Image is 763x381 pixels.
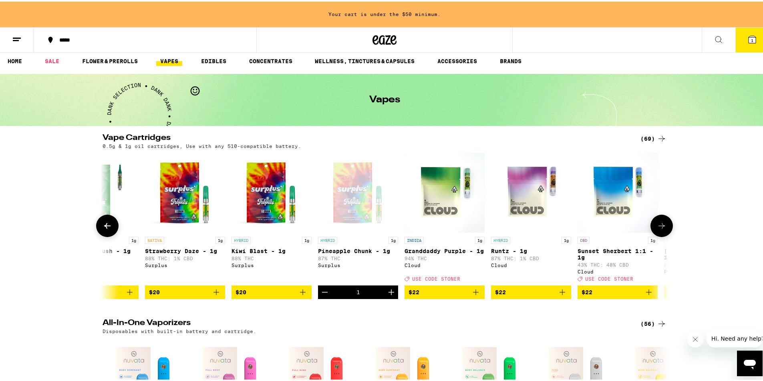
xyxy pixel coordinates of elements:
[389,235,398,242] p: 1g
[491,261,571,266] div: Cloud
[648,235,658,242] p: 1g
[491,235,510,242] p: HYBRID
[232,284,312,297] button: Add to bag
[58,254,139,259] p: 87% THC
[491,151,571,284] a: Open page for Runtz - 1g from Cloud
[664,261,744,266] p: 85% THC: 2% CBD
[232,254,312,259] p: 88% THC
[491,151,571,231] img: Cloud - Runtz - 1g
[145,284,225,297] button: Add to bag
[145,261,225,266] div: Surplus
[103,132,627,142] h2: Vape Cartridges
[145,246,225,253] p: Strawberry Daze - 1g
[58,261,139,266] div: Surplus
[318,151,398,284] a: Open page for Pineapple Chunk - 1g from Surplus
[578,261,658,266] p: 43% THC: 48% CBD
[318,284,332,297] button: Decrement
[664,267,744,273] div: Punch Edibles
[412,275,460,280] span: USE CODE STONER
[668,287,679,294] span: $23
[232,235,251,242] p: HYBRID
[58,151,139,231] img: Surplus - Blackberry Kush - 1g
[58,151,139,284] a: Open page for Blackberry Kush - 1g from Surplus
[664,151,744,284] a: Open page for Florida's Finest - 1g from Punch Edibles
[664,151,744,231] img: Punch Edibles - Florida's Finest - 1g
[562,235,571,242] p: 1g
[318,246,398,253] p: Pineapple Chunk - 1g
[707,328,763,346] iframe: Message from company
[433,55,481,64] a: ACCESSORIES
[578,151,658,284] a: Open page for Sunset Sherbert 1:1 - 1g from Cloud
[356,287,360,294] div: 1
[145,235,164,242] p: SATIVA
[495,287,506,294] span: $22
[197,55,230,64] a: EDIBLES
[491,284,571,297] button: Add to bag
[405,284,485,297] button: Add to bag
[318,254,398,259] p: 87% THC
[405,151,485,284] a: Open page for Granddaddy Purple - 1g from Cloud
[737,349,763,375] iframe: Button to launch messaging window
[409,287,419,294] span: $22
[405,261,485,266] div: Cloud
[302,235,312,242] p: 1g
[232,151,312,231] img: Surplus - Kiwi Blast - 1g
[496,55,525,64] a: BRANDS
[145,151,225,231] img: Surplus - Strawberry Daze - 1g
[156,55,182,64] a: VAPES
[687,330,703,346] iframe: Close message
[405,151,485,231] img: Cloud - Granddaddy Purple - 1g
[149,287,160,294] span: $20
[58,246,139,253] p: Blackberry Kush - 1g
[578,284,658,297] button: Add to bag
[232,246,312,253] p: Kiwi Blast - 1g
[664,235,683,242] p: INDICA
[215,235,225,242] p: 1g
[103,142,301,147] p: 0.5g & 1g oil cartridges, Use with any 510-compatible battery.
[41,55,63,64] a: SALE
[4,55,26,64] a: HOME
[318,261,398,266] div: Surplus
[578,246,658,259] p: Sunset Sherbert 1:1 - 1g
[78,55,142,64] a: FLOWER & PREROLLS
[369,94,400,103] h1: Vapes
[145,151,225,284] a: Open page for Strawberry Daze - 1g from Surplus
[578,151,658,231] img: Cloud - Sunset Sherbert 1:1 - 1g
[405,235,424,242] p: INDICA
[664,246,744,259] p: [US_STATE]'s Finest - 1g
[5,6,58,12] span: Hi. Need any help?
[103,327,256,332] p: Disposables with built-in battery and cartridge.
[385,284,398,297] button: Increment
[405,254,485,259] p: 94% THC
[103,317,627,327] h2: All-In-One Vaporizers
[318,235,337,242] p: HYBRID
[640,317,666,327] a: (56)
[491,254,571,259] p: 87% THC: 1% CBD
[405,246,485,253] p: Granddaddy Purple - 1g
[585,275,633,280] span: USE CODE STONER
[578,267,658,273] div: Cloud
[311,55,419,64] a: WELLNESS, TINCTURES & CAPSULES
[129,235,139,242] p: 1g
[145,254,225,259] p: 88% THC: 1% CBD
[578,235,590,242] p: CBD
[236,287,246,294] span: $20
[58,284,139,297] button: Add to bag
[475,235,485,242] p: 1g
[640,132,666,142] a: (69)
[582,287,592,294] span: $22
[232,151,312,284] a: Open page for Kiwi Blast - 1g from Surplus
[491,246,571,253] p: Runtz - 1g
[751,36,753,41] span: 1
[245,55,296,64] a: CONCENTRATES
[232,261,312,266] div: Surplus
[664,284,744,297] button: Add to bag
